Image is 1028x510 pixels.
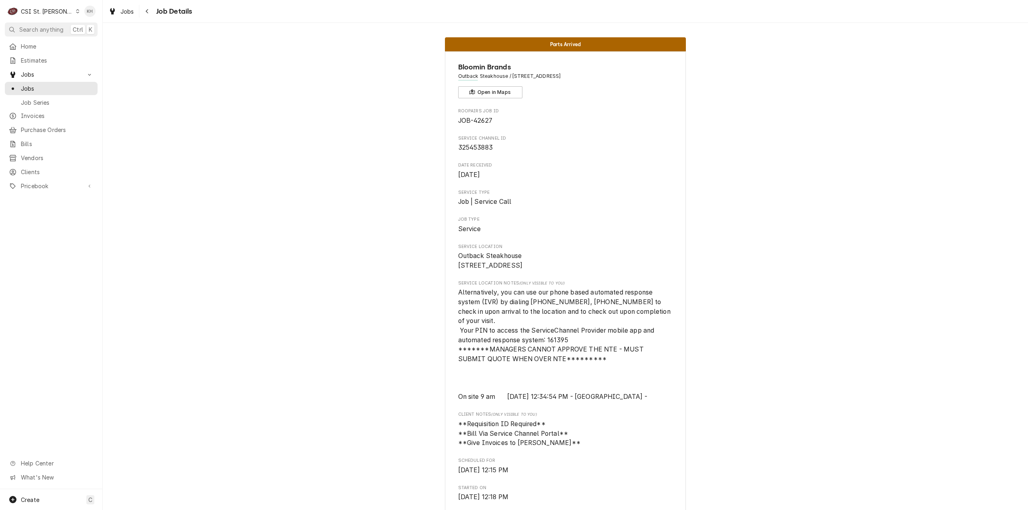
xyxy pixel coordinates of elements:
span: Service Location [458,251,673,270]
div: Date Received [458,162,673,179]
span: What's New [21,473,93,482]
div: CSI St. [PERSON_NAME] [21,7,73,16]
span: Scheduled For [458,457,673,464]
span: Service Channel ID [458,143,673,152]
button: Search anythingCtrlK [5,22,98,37]
div: [object Object] [458,280,673,402]
div: Client Information [458,62,673,98]
span: [DATE] 12:15 PM [458,466,508,474]
span: Help Center [21,459,93,467]
span: Pricebook [21,182,82,190]
a: Go to Pricebook [5,179,98,193]
div: Started On [458,485,673,502]
a: Jobs [5,82,98,95]
span: Service Type [458,197,673,207]
span: Create [21,496,39,503]
div: Roopairs Job ID [458,108,673,125]
span: Client Notes [458,411,673,418]
span: Bills [21,140,94,148]
span: Estimates [21,56,94,65]
span: [object Object] [458,419,673,448]
span: Job Type [458,224,673,234]
div: CSI St. Louis's Avatar [7,6,18,17]
a: Go to Help Center [5,457,98,470]
span: Outback Steakhouse [STREET_ADDRESS] [458,252,523,269]
a: Purchase Orders [5,123,98,136]
span: [DATE] [458,171,480,179]
span: Clients [21,168,94,176]
span: Job Series [21,98,94,107]
span: Address [458,73,673,80]
span: Roopairs Job ID [458,108,673,114]
span: Scheduled For [458,465,673,475]
a: Jobs [105,5,137,18]
span: Jobs [21,70,82,79]
span: Ctrl [73,25,83,34]
div: KH [84,6,96,17]
span: Job | Service Call [458,198,512,205]
span: **Requisition ID Required** **Bill Via Service Channel Portal** **Give Invoices to [PERSON_NAME]** [458,420,581,447]
div: Scheduled For [458,457,673,475]
span: Job Type [458,216,673,223]
span: Date Received [458,170,673,180]
span: Job Details [154,6,192,17]
a: Estimates [5,54,98,67]
a: Clients [5,165,98,179]
span: Vendors [21,154,94,162]
span: [DATE] 12:18 PM [458,493,508,501]
button: Open in Maps [458,86,522,98]
button: Navigate back [141,5,154,18]
div: [object Object] [458,411,673,447]
a: Go to Jobs [5,68,98,81]
a: Home [5,40,98,53]
span: Date Received [458,162,673,169]
span: Service Location [458,244,673,250]
span: (Only Visible to You) [519,281,565,285]
a: Invoices [5,109,98,122]
a: Vendors [5,151,98,165]
div: C [7,6,18,17]
span: Roopairs Job ID [458,116,673,126]
span: Jobs [21,84,94,93]
div: Service Location [458,244,673,270]
span: K [89,25,92,34]
span: Alternatively, you can use our phone based automated response system (IVR) by dialing [PHONE_NUMB... [458,289,672,400]
span: C [88,496,92,504]
span: Home [21,42,94,51]
div: Service Type [458,189,673,207]
span: Service [458,225,481,233]
span: Purchase Orders [21,126,94,134]
span: Started On [458,485,673,491]
a: Bills [5,137,98,150]
span: JOB-42627 [458,117,492,124]
a: Go to What's New [5,471,98,484]
span: Service Type [458,189,673,196]
div: Job Type [458,216,673,234]
span: Service Channel ID [458,135,673,142]
span: Invoices [21,112,94,120]
span: Started On [458,492,673,502]
span: (Only Visible to You) [491,412,536,417]
span: Name [458,62,673,73]
span: Search anything [19,25,63,34]
span: Jobs [120,7,134,16]
span: 325453883 [458,144,493,151]
a: Job Series [5,96,98,109]
div: Status [445,37,686,51]
div: Kelsey Hetlage's Avatar [84,6,96,17]
span: [object Object] [458,288,673,402]
span: Parts Arrived [550,42,581,47]
span: Service Location Notes [458,280,673,286]
div: Service Channel ID [458,135,673,152]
